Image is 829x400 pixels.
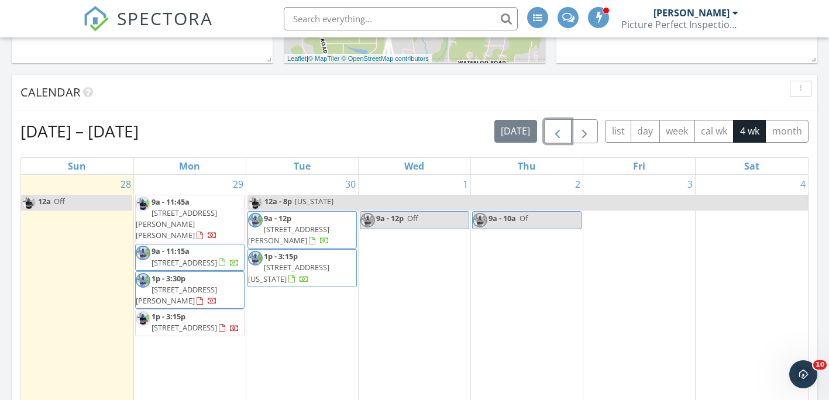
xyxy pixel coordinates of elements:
[231,175,246,194] a: Go to September 29, 2025
[343,175,358,194] a: Go to September 30, 2025
[376,213,404,223] span: 9a - 12p
[248,213,329,246] a: 9a - 12p [STREET_ADDRESS][PERSON_NAME]
[473,213,487,227] img: 349c17a90389448b8a9708975f75e46a.jpeg
[742,158,762,174] a: Saturday
[342,55,429,62] a: © OpenStreetMap contributors
[54,196,65,206] span: Off
[117,6,213,30] span: SPECTORA
[22,195,36,210] img: 50e6e0d31a8b42259631c0ec3c1fc921.jpeg
[248,262,329,284] span: [STREET_ADDRESS][US_STATE]
[247,249,357,287] a: 1p - 3:15p [STREET_ADDRESS][US_STATE]
[136,196,150,211] img: 50e6e0d31a8b42259631c0ec3c1fc921.jpeg
[571,119,598,143] button: Next
[136,208,217,240] span: [STREET_ADDRESS][PERSON_NAME][PERSON_NAME]
[247,211,357,249] a: 9a - 12p [STREET_ADDRESS][PERSON_NAME]
[685,175,695,194] a: Go to October 3, 2025
[402,158,426,174] a: Wednesday
[152,322,217,333] span: [STREET_ADDRESS]
[135,195,245,244] a: 9a - 11:45a [STREET_ADDRESS][PERSON_NAME][PERSON_NAME]
[789,360,817,388] iframe: Intercom live chat
[733,120,766,143] button: 4 wk
[264,213,291,223] span: 9a - 12p
[152,311,239,333] a: 1p - 3:15p [STREET_ADDRESS]
[136,284,217,306] span: [STREET_ADDRESS][PERSON_NAME]
[136,196,217,241] a: 9a - 11:45a [STREET_ADDRESS][PERSON_NAME][PERSON_NAME]
[631,158,648,174] a: Friday
[407,213,418,223] span: Off
[136,246,150,260] img: 349c17a90389448b8a9708975f75e46a.jpeg
[460,175,470,194] a: Go to October 1, 2025
[136,273,150,288] img: 349c17a90389448b8a9708975f75e46a.jpeg
[118,175,133,194] a: Go to September 28, 2025
[248,251,329,284] a: 1p - 3:15p [STREET_ADDRESS][US_STATE]
[83,16,213,40] a: SPECTORA
[135,244,245,270] a: 9a - 11:15a [STREET_ADDRESS]
[765,120,809,143] button: month
[136,311,150,326] img: 50e6e0d31a8b42259631c0ec3c1fc921.jpeg
[520,213,528,223] span: Of
[152,196,190,207] span: 9a - 11:45a
[264,195,293,210] span: 12a - 8p
[248,213,263,227] img: 349c17a90389448b8a9708975f75e46a.jpeg
[489,213,516,223] span: 9a - 10a
[177,158,202,174] a: Monday
[66,158,88,174] a: Sunday
[248,224,329,246] span: [STREET_ADDRESS][PERSON_NAME]
[152,257,217,268] span: [STREET_ADDRESS]
[573,175,583,194] a: Go to October 2, 2025
[136,273,217,306] a: 1p - 3:30p [STREET_ADDRESS][PERSON_NAME]
[20,119,139,143] h2: [DATE] – [DATE]
[284,54,432,64] div: |
[798,175,808,194] a: Go to October 4, 2025
[287,55,307,62] a: Leaflet
[291,158,313,174] a: Tuesday
[248,251,263,265] img: 349c17a90389448b8a9708975f75e46a.jpeg
[284,7,518,30] input: Search everything...
[248,195,263,210] img: 50e6e0d31a8b42259631c0ec3c1fc921.jpeg
[494,120,537,143] button: [DATE]
[83,6,109,32] img: The Best Home Inspection Software - Spectora
[135,309,245,336] a: 1p - 3:15p [STREET_ADDRESS]
[544,119,572,143] button: Previous
[360,213,375,227] img: 349c17a90389448b8a9708975f75e46a.jpeg
[135,271,245,309] a: 1p - 3:30p [STREET_ADDRESS][PERSON_NAME]
[295,196,333,206] span: [US_STATE]
[37,195,51,210] span: 12a
[20,84,80,100] span: Calendar
[152,246,190,256] span: 9a - 11:15a
[152,246,239,267] a: 9a - 11:15a [STREET_ADDRESS]
[659,120,695,143] button: week
[621,19,738,30] div: Picture Perfect Inspections, LLC
[308,55,340,62] a: © MapTiler
[813,360,827,370] span: 10
[694,120,734,143] button: cal wk
[631,120,660,143] button: day
[653,7,730,19] div: [PERSON_NAME]
[152,273,185,284] span: 1p - 3:30p
[152,311,185,322] span: 1p - 3:15p
[515,158,538,174] a: Thursday
[264,251,298,261] span: 1p - 3:15p
[605,120,631,143] button: list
